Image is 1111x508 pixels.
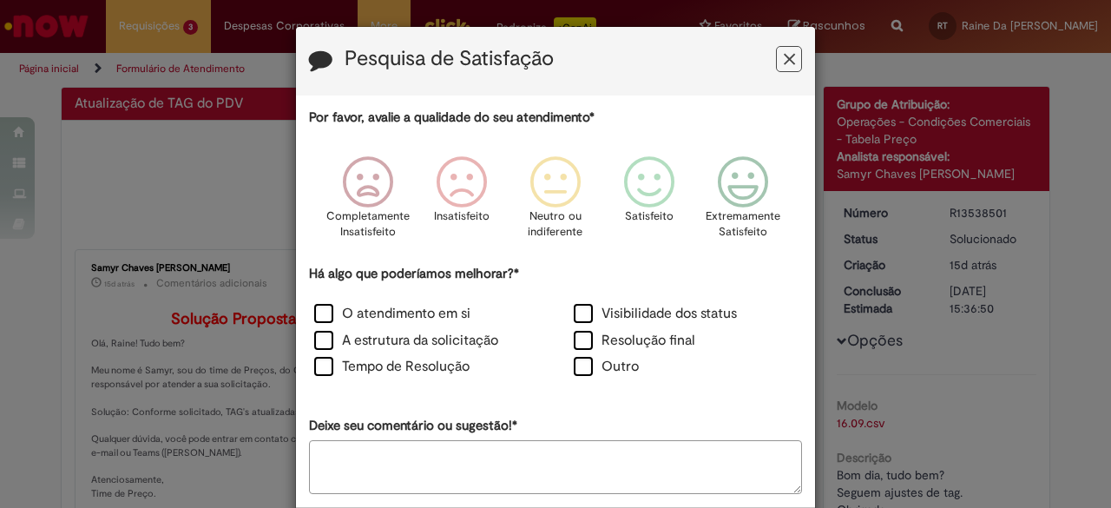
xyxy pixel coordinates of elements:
label: Visibilidade dos status [574,304,737,324]
div: Completamente Insatisfeito [323,143,411,262]
p: Extremamente Satisfeito [706,208,780,241]
div: Neutro ou indiferente [511,143,600,262]
label: Tempo de Resolução [314,357,470,377]
label: Deixe seu comentário ou sugestão!* [309,417,517,435]
p: Satisfeito [625,208,674,225]
div: Há algo que poderíamos melhorar?* [309,265,802,382]
p: Neutro ou indiferente [524,208,587,241]
div: Extremamente Satisfeito [699,143,787,262]
div: Satisfeito [605,143,694,262]
label: Pesquisa de Satisfação [345,48,554,70]
label: Resolução final [574,331,695,351]
p: Completamente Insatisfeito [326,208,410,241]
label: O atendimento em si [314,304,470,324]
div: Insatisfeito [417,143,506,262]
label: Outro [574,357,639,377]
label: Por favor, avalie a qualidade do seu atendimento* [309,109,595,127]
label: A estrutura da solicitação [314,331,498,351]
p: Insatisfeito [434,208,490,225]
